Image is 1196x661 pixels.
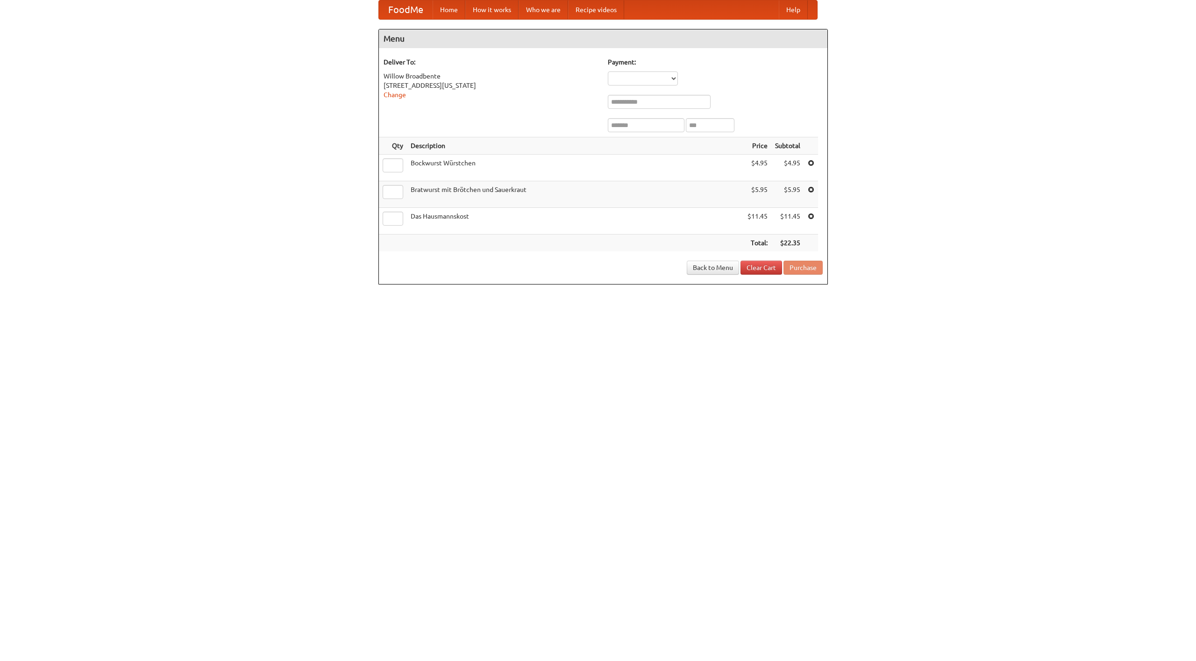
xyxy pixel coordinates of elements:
[384,57,598,67] h5: Deliver To:
[379,0,433,19] a: FoodMe
[744,181,771,208] td: $5.95
[384,91,406,99] a: Change
[407,137,744,155] th: Description
[771,137,804,155] th: Subtotal
[783,261,823,275] button: Purchase
[379,137,407,155] th: Qty
[771,208,804,235] td: $11.45
[568,0,624,19] a: Recipe videos
[519,0,568,19] a: Who we are
[407,155,744,181] td: Bockwurst Würstchen
[407,208,744,235] td: Das Hausmannskost
[384,71,598,81] div: Willow Broadbente
[608,57,823,67] h5: Payment:
[407,181,744,208] td: Bratwurst mit Brötchen und Sauerkraut
[744,155,771,181] td: $4.95
[744,137,771,155] th: Price
[744,208,771,235] td: $11.45
[433,0,465,19] a: Home
[771,155,804,181] td: $4.95
[771,181,804,208] td: $5.95
[744,235,771,252] th: Total:
[465,0,519,19] a: How it works
[384,81,598,90] div: [STREET_ADDRESS][US_STATE]
[379,29,827,48] h4: Menu
[771,235,804,252] th: $22.35
[687,261,739,275] a: Back to Menu
[740,261,782,275] a: Clear Cart
[779,0,808,19] a: Help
